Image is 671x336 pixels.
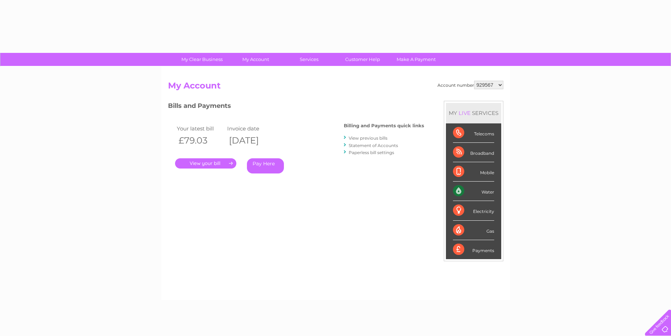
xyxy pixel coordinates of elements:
[280,53,338,66] a: Services
[453,221,494,240] div: Gas
[247,158,284,173] a: Pay Here
[168,81,503,94] h2: My Account
[334,53,392,66] a: Customer Help
[349,143,398,148] a: Statement of Accounts
[175,133,226,148] th: £79.03
[453,240,494,259] div: Payments
[453,162,494,182] div: Mobile
[453,143,494,162] div: Broadband
[344,123,424,128] h4: Billing and Payments quick links
[349,135,387,141] a: View previous bills
[453,182,494,201] div: Water
[225,133,276,148] th: [DATE]
[446,103,501,123] div: MY SERVICES
[226,53,285,66] a: My Account
[225,124,276,133] td: Invoice date
[175,158,236,169] a: .
[168,101,424,113] h3: Bills and Payments
[437,81,503,89] div: Account number
[175,124,226,133] td: Your latest bill
[453,123,494,143] div: Telecoms
[387,53,445,66] a: Make A Payment
[173,53,231,66] a: My Clear Business
[453,201,494,220] div: Electricity
[349,150,394,155] a: Paperless bill settings
[457,110,472,116] div: LIVE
